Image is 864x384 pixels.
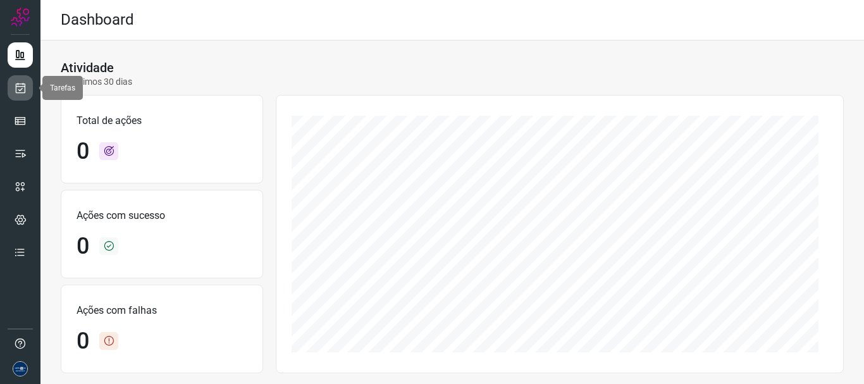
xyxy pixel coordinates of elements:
[61,60,114,75] h3: Atividade
[61,11,134,29] h2: Dashboard
[50,84,75,92] span: Tarefas
[77,303,247,318] p: Ações com falhas
[11,8,30,27] img: Logo
[77,328,89,355] h1: 0
[77,233,89,260] h1: 0
[77,138,89,165] h1: 0
[61,75,132,89] p: Últimos 30 dias
[77,208,247,223] p: Ações com sucesso
[13,361,28,376] img: d06bdf07e729e349525d8f0de7f5f473.png
[77,113,247,128] p: Total de ações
